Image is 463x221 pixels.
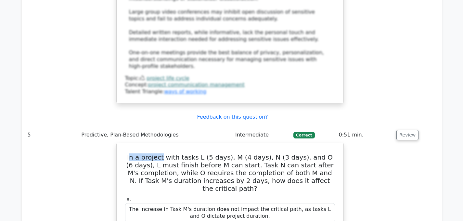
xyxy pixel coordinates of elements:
[336,126,394,144] td: 0:51 min.
[147,75,189,81] a: project life cycle
[233,126,291,144] td: Intermediate
[396,130,418,140] button: Review
[125,82,335,88] div: Concept:
[25,126,79,144] td: 5
[124,153,336,192] h5: In a project with tasks L (5 days), M (4 days), N (3 days), and O (6 days), L must finish before ...
[148,82,245,88] a: project communication management
[125,75,335,82] div: Topic:
[197,114,268,120] a: Feedback on this question?
[125,75,335,95] div: Talent Triangle:
[79,126,233,144] td: Predictive, Plan-Based Methodologies
[164,88,206,95] a: ways of working
[127,196,132,202] span: a.
[293,132,315,138] span: Correct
